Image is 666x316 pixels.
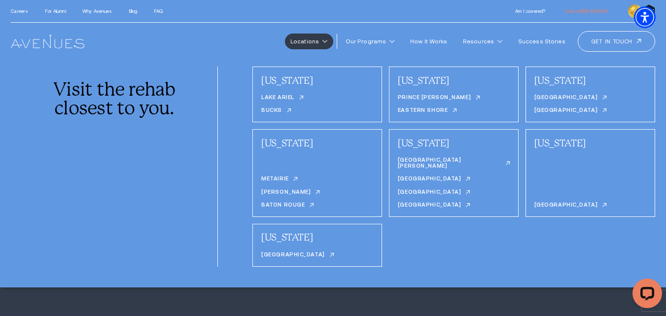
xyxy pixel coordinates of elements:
a: call 866.326.1049 [565,8,607,14]
a: [US_STATE] [398,138,449,149]
iframe: LiveChat chat widget [625,275,666,316]
a: Get in touch [578,31,655,52]
a: [US_STATE] [534,138,586,149]
a: Careers [11,8,28,14]
a: FAQ [154,8,163,14]
a: [GEOGRAPHIC_DATA] [534,107,607,115]
a: Success Stories [513,34,571,49]
a: Resources [457,34,508,49]
a: [GEOGRAPHIC_DATA] [534,95,607,103]
a: [GEOGRAPHIC_DATA][PERSON_NAME] [398,157,510,171]
a: [PERSON_NAME] [261,189,320,197]
a: Bucks [261,107,291,115]
span: 866.326.1049 [581,8,607,14]
a: [GEOGRAPHIC_DATA] [398,176,470,184]
a: [GEOGRAPHIC_DATA] [534,202,607,210]
a: Why Avenues [82,8,112,14]
a: [GEOGRAPHIC_DATA] [261,252,334,260]
a: Blog [129,8,137,14]
a: For Alumni [45,8,66,14]
a: [US_STATE] [261,75,313,86]
a: Our Programs [340,34,400,49]
a: Metairie [261,176,298,184]
a: [GEOGRAPHIC_DATA] [398,189,470,197]
div: Visit the rehab closest to you. [51,80,177,118]
div: Accessibility Menu [634,6,656,28]
a: [US_STATE] [534,75,586,86]
a: Prince [PERSON_NAME] [398,95,480,103]
a: Locations [285,34,333,49]
a: How It Works [405,34,453,49]
a: Eastern Shore [398,107,457,115]
a: Lake Ariel [261,95,303,103]
a: [GEOGRAPHIC_DATA] [398,202,470,210]
a: [US_STATE] [261,232,313,243]
a: [US_STATE] [261,138,313,149]
a: [US_STATE] [398,75,449,86]
a: Am I covered? [515,8,545,14]
img: clock [628,4,641,18]
a: Baton Rouge [261,202,314,210]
